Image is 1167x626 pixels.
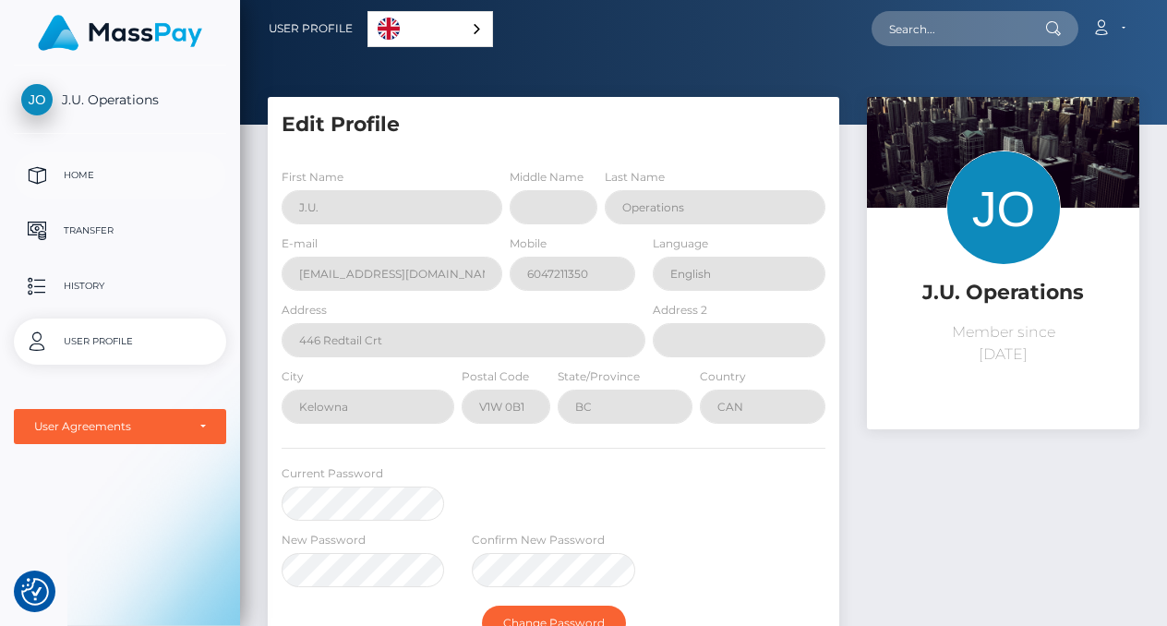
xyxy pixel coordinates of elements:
label: Address 2 [653,302,707,319]
label: Mobile [510,235,547,252]
label: Current Password [282,465,383,482]
a: Transfer [14,208,226,254]
img: MassPay [38,15,202,51]
p: History [21,272,219,300]
a: History [14,263,226,309]
label: Last Name [605,169,665,186]
p: Member since [DATE] [881,321,1125,366]
aside: Language selected: English [367,11,493,47]
h5: Edit Profile [282,111,825,139]
label: Middle Name [510,169,583,186]
img: Revisit consent button [21,578,49,606]
img: ... [867,97,1139,278]
div: User Agreements [34,419,186,434]
a: User Profile [14,319,226,365]
input: Search... [872,11,1045,46]
span: J.U. Operations [14,91,226,108]
p: User Profile [21,328,219,355]
label: Address [282,302,327,319]
p: Transfer [21,217,219,245]
a: English [368,12,492,46]
label: Country [700,368,746,385]
label: State/Province [558,368,640,385]
a: Home [14,152,226,199]
label: Confirm New Password [472,532,605,548]
label: City [282,368,304,385]
div: Language [367,11,493,47]
label: First Name [282,169,343,186]
label: Postal Code [462,368,529,385]
h5: J.U. Operations [881,279,1125,307]
a: User Profile [269,9,353,48]
button: Consent Preferences [21,578,49,606]
button: User Agreements [14,409,226,444]
p: Home [21,162,219,189]
label: Language [653,235,708,252]
label: New Password [282,532,366,548]
label: E-mail [282,235,318,252]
